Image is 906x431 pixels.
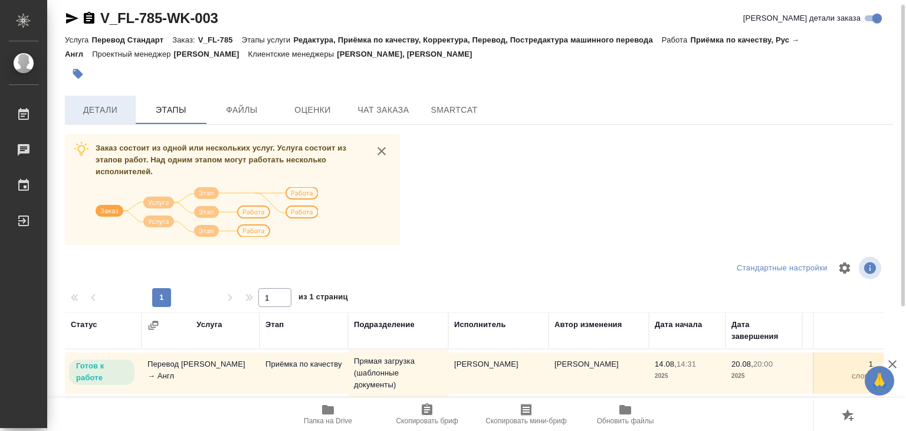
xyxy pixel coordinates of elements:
[293,35,661,44] p: Редактура, Приёмка по качеству, Корректура, Перевод, Постредактура машинного перевода
[731,319,796,342] div: Дата завершения
[284,103,341,117] span: Оценки
[174,50,248,58] p: [PERSON_NAME]
[65,35,91,44] p: Услуга
[91,35,172,44] p: Перевод Стандарт
[731,360,753,368] p: 20.08,
[597,417,654,425] span: Обновить файлы
[731,370,796,382] p: 2025
[865,366,894,396] button: 🙏
[304,417,352,425] span: Папка на Drive
[808,358,873,370] p: 1
[147,319,159,331] button: Сгруппировать
[655,360,677,368] p: 14.08,
[348,350,448,397] td: Прямая загрузка (шаблонные документы)
[753,360,773,368] p: 20:00
[734,259,830,277] div: split button
[76,360,127,384] p: Готов к работе
[549,352,649,394] td: [PERSON_NAME]
[655,370,720,382] p: 2025
[196,319,222,331] div: Услуга
[743,12,861,24] span: [PERSON_NAME] детали заказа
[859,257,884,279] span: Посмотреть информацию
[485,417,566,425] span: Скопировать мини-бриф
[82,11,96,25] button: Скопировать ссылку
[554,319,622,331] div: Автор изменения
[426,103,482,117] span: SmartCat
[65,61,91,87] button: Добавить тэг
[869,368,889,393] span: 🙏
[677,360,696,368] p: 14:31
[355,103,412,117] span: Чат заказа
[65,11,79,25] button: Скопировать ссылку для ЯМессенджера
[142,352,260,394] td: Перевод [PERSON_NAME] → Англ
[265,358,342,370] p: Приёмка по качеству
[198,35,242,44] p: V_FL-785
[576,398,675,431] button: Обновить файлы
[830,254,859,282] span: Настроить таблицу
[337,50,481,58] p: [PERSON_NAME], [PERSON_NAME]
[96,143,346,176] span: Заказ состоит из одной или нескольких услуг. Услуга состоит из этапов работ. Над одним этапом мог...
[454,319,506,331] div: Исполнитель
[265,319,284,331] div: Этап
[143,103,199,117] span: Этапы
[373,142,390,160] button: close
[72,103,129,117] span: Детали
[377,398,477,431] button: Скопировать бриф
[448,352,549,394] td: [PERSON_NAME]
[662,35,691,44] p: Работа
[242,35,294,44] p: Этапы услуги
[298,290,348,307] span: из 1 страниц
[396,417,458,425] span: Скопировать бриф
[248,50,337,58] p: Клиентские менеджеры
[100,10,218,26] a: V_FL-785-WK-003
[808,370,873,382] p: слово
[278,398,377,431] button: Папка на Drive
[172,35,198,44] p: Заказ:
[71,319,97,331] div: Статус
[354,319,415,331] div: Подразделение
[655,319,702,331] div: Дата начала
[839,406,859,426] button: Добавить оценку
[92,50,173,58] p: Проектный менеджер
[214,103,270,117] span: Файлы
[477,398,576,431] button: Скопировать мини-бриф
